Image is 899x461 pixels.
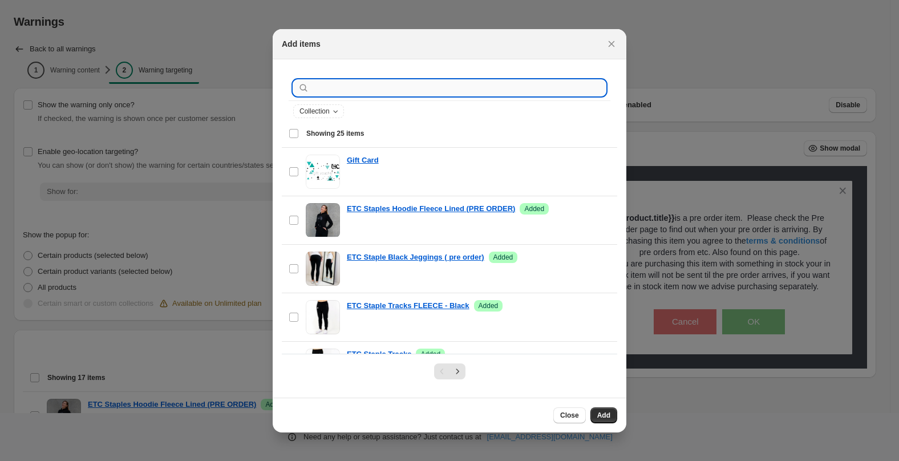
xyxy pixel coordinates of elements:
nav: Pagination [434,363,465,379]
span: Collection [299,107,330,116]
a: ETC Staple Black Jeggings ( pre order) [347,252,484,263]
button: Collection [294,105,343,118]
span: Add [597,411,610,420]
span: Added [524,204,544,213]
span: Showing 25 items [306,129,364,138]
a: ETC Staples Hoodie Fleece Lined (PRE ORDER) [347,203,515,215]
span: Close [560,411,579,420]
a: ETC Staple Tracks [347,349,411,360]
img: ETC Staples Hoodie Fleece Lined (PRE ORDER) [306,203,340,237]
button: Close [553,407,586,423]
span: Added [479,301,499,310]
button: Add [590,407,617,423]
button: Close [604,36,619,52]
button: Next [449,363,465,379]
a: Gift Card [347,155,379,166]
a: ETC Staple Tracks FLEECE - Black [347,300,469,312]
h2: Add items [282,38,321,50]
img: ETC Staple Tracks FLEECE - Black [306,300,340,334]
img: ETC Staple Tracks [307,349,339,383]
img: ETC Staple Black Jeggings ( pre order) [306,252,340,286]
span: Added [420,350,440,359]
span: Added [493,253,513,262]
